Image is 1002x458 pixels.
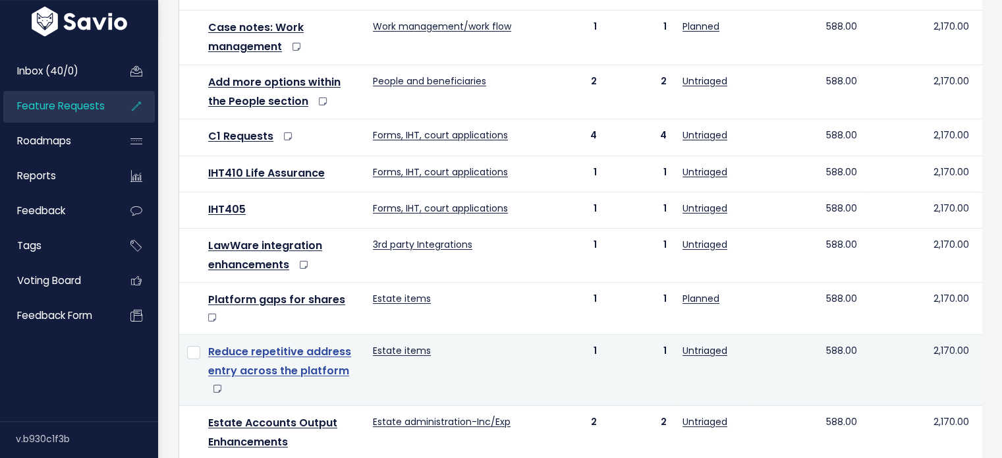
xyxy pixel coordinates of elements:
[605,119,675,156] td: 4
[17,134,71,148] span: Roadmaps
[605,228,675,283] td: 1
[682,344,727,357] a: Untriaged
[750,283,865,335] td: 588.00
[750,228,865,283] td: 588.00
[3,91,109,121] a: Feature Requests
[373,344,431,357] a: Estate items
[605,156,675,192] td: 1
[865,119,977,156] td: 2,170.00
[17,204,65,217] span: Feedback
[605,11,675,65] td: 1
[682,415,727,428] a: Untriaged
[28,7,130,36] img: logo-white.9d6f32f41409.svg
[373,20,511,33] a: Work management/work flow
[534,335,605,406] td: 1
[682,165,727,179] a: Untriaged
[3,301,109,331] a: Feedback form
[17,64,78,78] span: Inbox (40/0)
[865,192,977,228] td: 2,170.00
[750,156,865,192] td: 588.00
[373,202,508,215] a: Forms, IHT, court applications
[865,283,977,335] td: 2,170.00
[682,292,719,305] a: Planned
[208,238,322,272] a: LawWare integration enhancements
[865,11,977,65] td: 2,170.00
[17,308,92,322] span: Feedback form
[534,11,605,65] td: 1
[208,415,337,449] a: Estate Accounts Output Enhancements
[17,169,56,183] span: Reports
[682,74,727,88] a: Untriaged
[605,65,675,119] td: 2
[208,129,273,144] a: C1 Requests
[750,65,865,119] td: 588.00
[208,20,304,54] a: Case notes: Work management
[3,126,109,156] a: Roadmaps
[373,74,486,88] a: People and beneficiaries
[373,165,508,179] a: Forms, IHT, court applications
[3,266,109,296] a: Voting Board
[682,129,727,142] a: Untriaged
[208,74,341,109] a: Add more options within the People section
[865,156,977,192] td: 2,170.00
[17,273,81,287] span: Voting Board
[3,196,109,226] a: Feedback
[3,161,109,191] a: Reports
[17,239,42,252] span: Tags
[16,422,158,456] div: v.b930c1f3b
[208,202,246,217] a: IHT405
[534,65,605,119] td: 2
[208,292,345,307] a: Platform gaps for shares
[682,238,727,251] a: Untriaged
[373,238,472,251] a: 3rd party Integrations
[534,283,605,335] td: 1
[208,344,351,378] a: Reduce repetitive address entry across the platform
[865,65,977,119] td: 2,170.00
[534,228,605,283] td: 1
[865,228,977,283] td: 2,170.00
[534,119,605,156] td: 4
[373,129,508,142] a: Forms, IHT, court applications
[17,99,105,113] span: Feature Requests
[373,292,431,305] a: Estate items
[3,231,109,261] a: Tags
[750,119,865,156] td: 588.00
[750,335,865,406] td: 588.00
[682,20,719,33] a: Planned
[605,283,675,335] td: 1
[3,56,109,86] a: Inbox (40/0)
[208,165,325,181] a: IHT410 Life Assurance
[605,335,675,406] td: 1
[865,335,977,406] td: 2,170.00
[534,156,605,192] td: 1
[534,192,605,228] td: 1
[750,11,865,65] td: 588.00
[605,192,675,228] td: 1
[373,415,511,428] a: Estate administration-Inc/Exp
[750,192,865,228] td: 588.00
[682,202,727,215] a: Untriaged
